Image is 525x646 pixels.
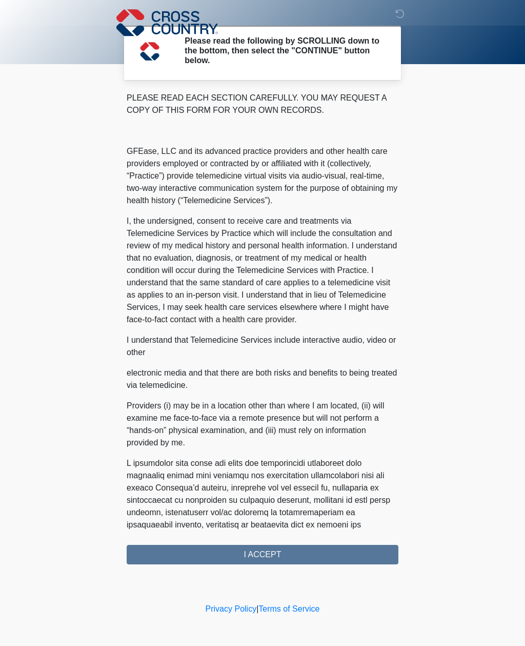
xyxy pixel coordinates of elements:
[127,367,398,391] p: electronic media and that there are both risks and benefits to being treated via telemedicine.
[127,215,398,326] p: I, the undersigned, consent to receive care and treatments via Telemedicine Services by Practice ...
[127,334,398,359] p: I understand that Telemedicine Services include interactive audio, video or other
[206,604,257,613] a: Privacy Policy
[116,8,218,37] img: Cross Country Logo
[256,604,258,613] a: |
[127,145,398,207] p: GFEase, LLC and its advanced practice providers and other health care providers employed or contr...
[127,400,398,449] p: Providers (i) may be in a location other than where I am located, (ii) will examine me face-to-fa...
[127,92,398,116] p: PLEASE READ EACH SECTION CAREFULLY. YOU MAY REQUEST A COPY OF THIS FORM FOR YOUR OWN RECORDS.
[134,36,165,67] img: Agent Avatar
[185,36,383,66] h2: Please read the following by SCROLLING down to the bottom, then select the "CONTINUE" button below.
[258,604,319,613] a: Terms of Service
